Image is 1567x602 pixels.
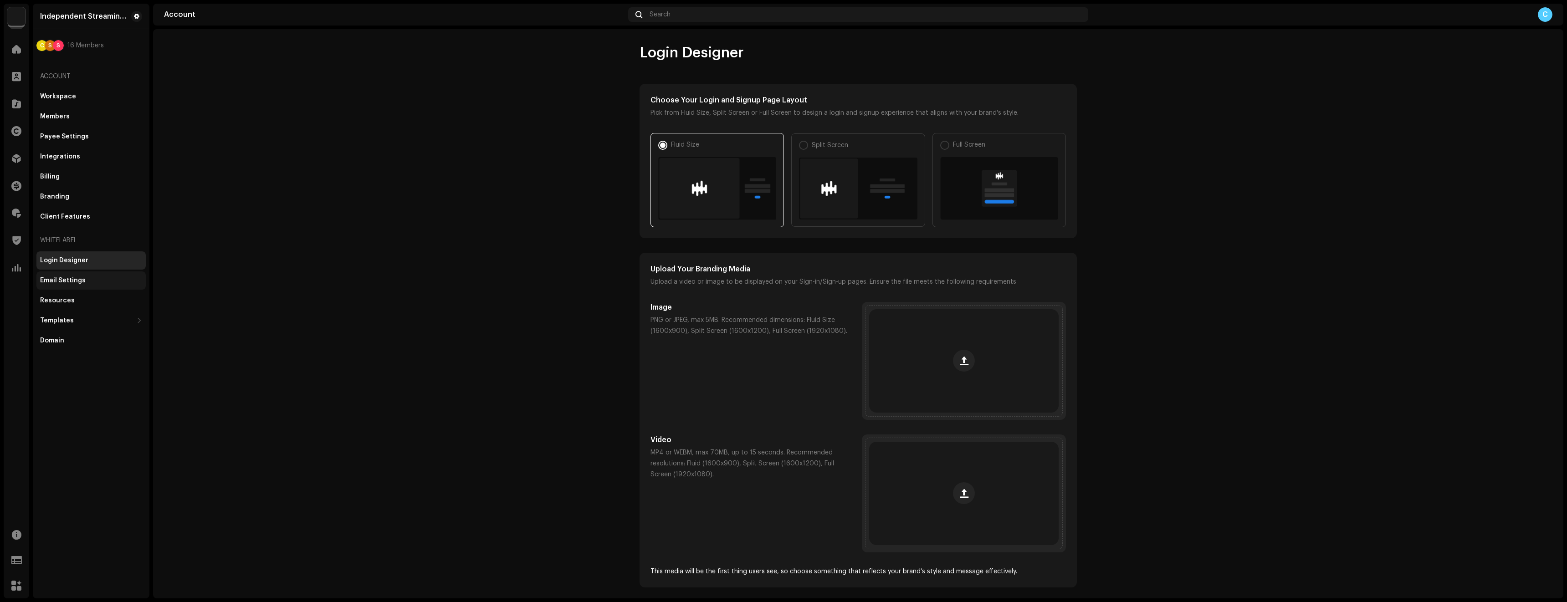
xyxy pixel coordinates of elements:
[940,157,1058,220] img: full-layout.png
[658,157,776,220] img: fluid-layout.png
[36,332,146,350] re-m-nav-item: Domain
[36,168,146,186] re-m-nav-item: Billing
[650,447,855,480] p: MP4 or WEBM, max 70MB, up to 15 seconds. Recommended resolutions: Fluid (1600x900), Split Screen ...
[36,208,146,226] re-m-nav-item: Client Features
[36,291,146,310] re-m-nav-item: Resources
[671,140,699,150] p: Fluid Size
[36,311,146,330] re-m-nav-dropdown: Templates
[40,317,74,324] div: Templates
[36,107,146,126] re-m-nav-item: Members
[36,66,146,87] re-a-nav-header: Account
[40,257,88,264] div: Login Designer
[953,140,985,150] p: Full Screen
[40,133,89,140] div: Payee Settings
[650,276,1066,287] p: Upload a video or image to be displayed on your Sign-in/Sign-up pages. Ensure the file meets the ...
[40,297,75,304] div: Resources
[640,44,744,62] span: Login Designer
[36,128,146,146] re-m-nav-item: Payee Settings
[67,42,104,49] span: 16 Members
[40,213,90,220] div: Client Features
[40,153,80,160] div: Integrations
[650,315,855,337] p: PNG or JPEG, max 5MB. Recommended dimensions: Fluid Size (1600x900), Split Screen (1600x1200), Fu...
[650,264,1066,275] h5: Upload Your Branding Media
[36,251,146,270] re-m-nav-item: Login Designer
[36,148,146,166] re-m-nav-item: Integrations
[45,40,56,51] div: S
[40,277,86,284] div: Email Settings
[40,113,70,120] div: Members
[36,87,146,106] re-m-nav-item: Workspace
[650,567,1066,576] p: This media will be the first thing users see, so choose something that reflects your brand’s styl...
[650,302,855,313] h5: Image
[650,11,671,18] span: Search
[36,230,146,251] re-a-nav-header: Whitelabel
[36,40,47,51] div: C
[650,95,1066,106] h5: Choose Your Login and Signup Page Layout
[7,7,26,26] img: 1027d70a-e5de-47d6-bc38-87504e87fcf1
[53,40,64,51] div: S
[40,13,128,20] div: Independent Streaming, LLC
[36,271,146,290] re-m-nav-item: Email Settings
[40,93,76,100] div: Workspace
[36,188,146,206] re-m-nav-item: Branding
[650,107,1066,118] p: Pick from Fluid Size, Split Screen or Full Screen to design a login and signup experience that al...
[1538,7,1552,22] div: C
[40,193,69,200] div: Branding
[650,434,855,445] h5: Video
[40,173,60,180] div: Billing
[812,141,848,150] p: Split Screen
[164,11,625,18] div: Account
[40,337,64,344] div: Domain
[799,158,917,220] img: split-layout.png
